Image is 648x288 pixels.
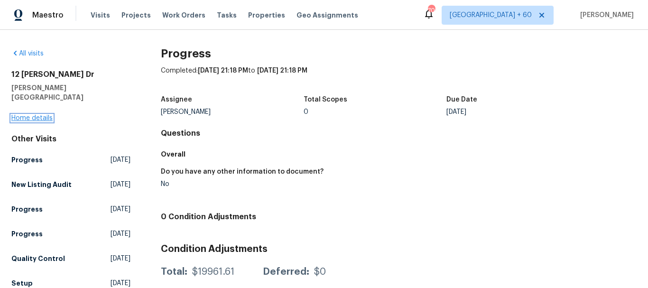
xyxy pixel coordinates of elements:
[161,181,391,187] div: No
[446,96,477,103] h5: Due Date
[11,254,65,263] h5: Quality Control
[192,267,234,277] div: $19961.61
[161,96,192,103] h5: Assignee
[161,149,637,159] h5: Overall
[111,204,130,214] span: [DATE]
[576,10,634,20] span: [PERSON_NAME]
[91,10,110,20] span: Visits
[248,10,285,20] span: Properties
[263,267,309,277] div: Deferred:
[11,155,43,165] h5: Progress
[304,109,446,115] div: 0
[11,134,130,144] div: Other Visits
[198,67,248,74] span: [DATE] 21:18 PM
[161,49,637,58] h2: Progress
[11,201,130,218] a: Progress[DATE]
[161,129,637,138] h4: Questions
[11,229,43,239] h5: Progress
[304,96,347,103] h5: Total Scopes
[111,254,130,263] span: [DATE]
[11,115,53,121] a: Home details
[161,66,637,91] div: Completed: to
[111,180,130,189] span: [DATE]
[11,225,130,242] a: Progress[DATE]
[11,204,43,214] h5: Progress
[217,12,237,19] span: Tasks
[161,168,324,175] h5: Do you have any other information to document?
[450,10,532,20] span: [GEOGRAPHIC_DATA] + 60
[296,10,358,20] span: Geo Assignments
[162,10,205,20] span: Work Orders
[11,180,72,189] h5: New Listing Audit
[161,244,637,254] h3: Condition Adjustments
[11,250,130,267] a: Quality Control[DATE]
[11,279,33,288] h5: Setup
[121,10,151,20] span: Projects
[32,10,64,20] span: Maestro
[428,6,435,15] div: 702
[446,109,589,115] div: [DATE]
[257,67,307,74] span: [DATE] 21:18 PM
[161,267,187,277] div: Total:
[11,50,44,57] a: All visits
[11,176,130,193] a: New Listing Audit[DATE]
[11,151,130,168] a: Progress[DATE]
[111,279,130,288] span: [DATE]
[11,83,130,102] h5: [PERSON_NAME][GEOGRAPHIC_DATA]
[314,267,326,277] div: $0
[161,212,637,222] h4: 0 Condition Adjustments
[161,109,304,115] div: [PERSON_NAME]
[111,229,130,239] span: [DATE]
[111,155,130,165] span: [DATE]
[11,70,130,79] h2: 12 [PERSON_NAME] Dr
